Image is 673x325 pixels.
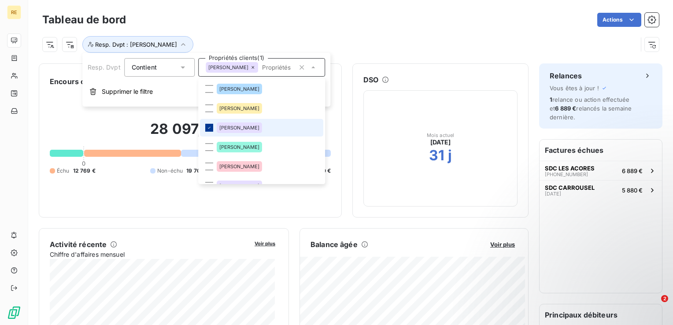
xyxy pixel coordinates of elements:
span: Chiffre d'affaires mensuel [50,250,248,259]
span: 2 [661,295,668,302]
button: Voir plus [252,239,278,247]
h6: DSO [363,74,378,85]
span: Échu [57,167,70,175]
span: relance ou action effectuée et relancés la semaine dernière. [550,96,632,121]
span: [PERSON_NAME] [219,106,260,111]
h6: Encours client [50,76,100,87]
span: 12 769 € [73,167,96,175]
button: Supprimer le filtre [82,82,330,101]
span: Vous êtes à jour ! [550,85,599,92]
h2: 31 [429,147,444,164]
span: 1 [550,96,552,103]
button: Voir plus [488,240,518,248]
span: Resp. Dvpt [88,63,121,71]
span: [DATE] [545,191,561,196]
h2: j [448,147,452,164]
span: [PERSON_NAME] [208,65,249,70]
span: 6 889 € [622,167,643,174]
div: RE [7,5,21,19]
h6: Factures échues [540,140,662,161]
iframe: Intercom live chat [643,295,664,316]
button: Resp. Dvpt : [PERSON_NAME] [82,36,193,53]
span: [DATE] [430,138,451,147]
span: 5 880 € [622,187,643,194]
span: Supprimer le filtre [102,87,153,96]
span: Voir plus [255,240,275,247]
span: 6 889 € [555,105,576,112]
input: Propriétés clients [259,63,295,71]
span: 19 708 € [186,167,209,175]
span: Voir plus [490,241,515,248]
img: Logo LeanPay [7,306,21,320]
button: SDC CARROUSEL[DATE]5 880 € [540,180,662,199]
button: SDC LES ACORES[PHONE_NUMBER]6 889 € [540,161,662,180]
h6: Activité récente [50,239,107,250]
span: [PHONE_NUMBER] [545,172,588,177]
span: Mois actuel [427,133,455,138]
span: SDC LES ACORES [545,165,595,172]
iframe: Intercom notifications message [497,240,673,301]
span: [PERSON_NAME] [219,125,260,130]
span: [PERSON_NAME] [219,164,260,169]
button: Actions [597,13,641,27]
h3: Tableau de bord [42,12,126,28]
span: Non-échu [157,167,183,175]
span: 0 [82,160,85,167]
h6: Relances [550,70,582,81]
h6: Balance âgée [311,239,358,250]
span: Resp. Dvpt : [PERSON_NAME] [95,41,177,48]
span: Contient [132,63,157,71]
span: [PERSON_NAME] [219,183,260,188]
span: [PERSON_NAME] [219,86,260,92]
h2: 28 097,10 € [50,120,331,147]
span: [PERSON_NAME] [219,144,260,150]
span: SDC CARROUSEL [545,184,595,191]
